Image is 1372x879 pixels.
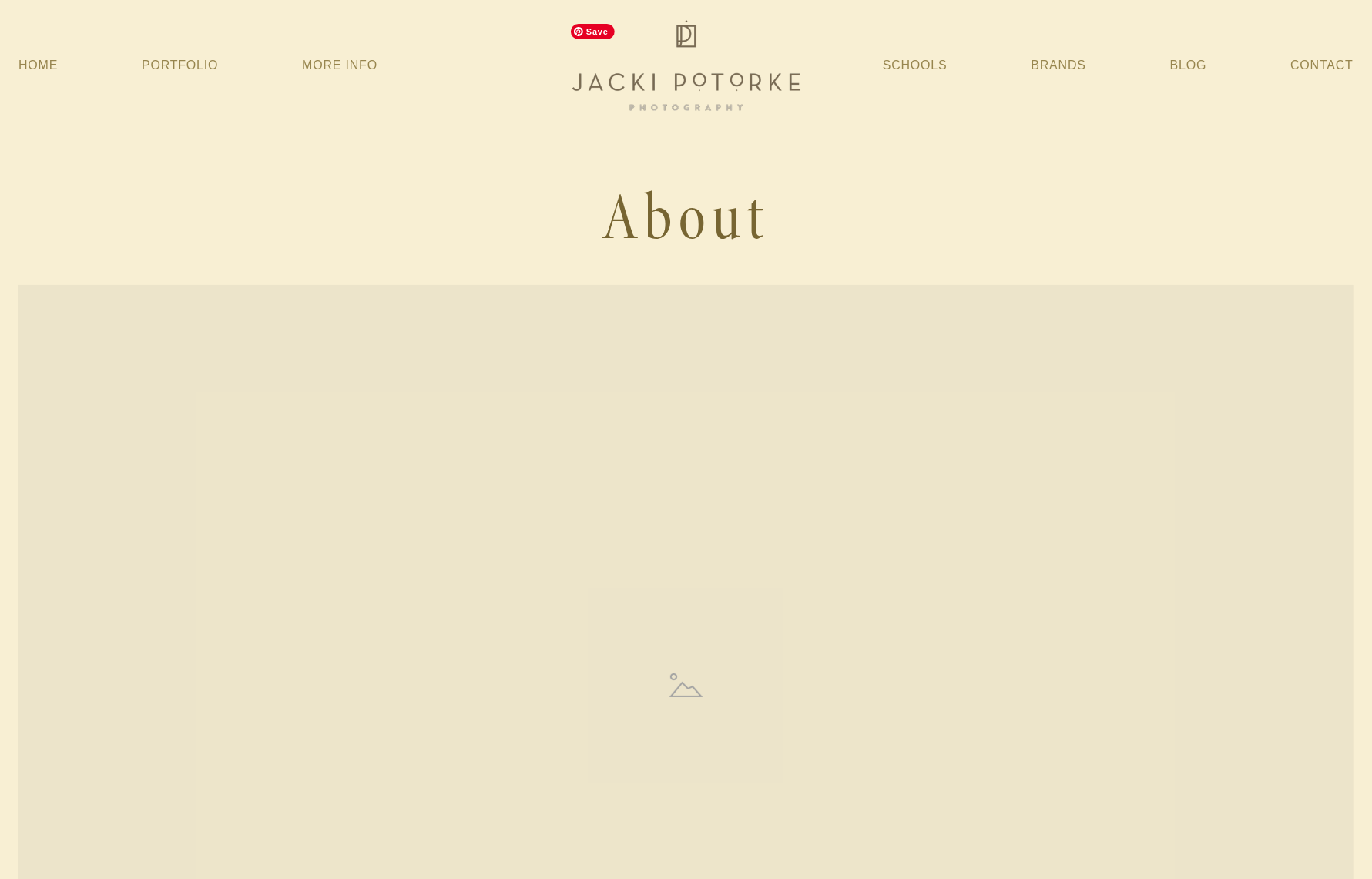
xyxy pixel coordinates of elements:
[571,24,615,39] span: Save
[18,177,1354,259] h1: About
[1170,52,1207,79] a: Blog
[142,59,218,72] a: Portfolio
[1290,52,1354,79] a: Contact
[1032,52,1086,79] a: Brands
[302,52,377,79] a: More Info
[18,52,58,79] a: Home
[883,52,948,79] a: Schools
[563,16,810,115] img: Jacki Potorke Sacramento Family Photographer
